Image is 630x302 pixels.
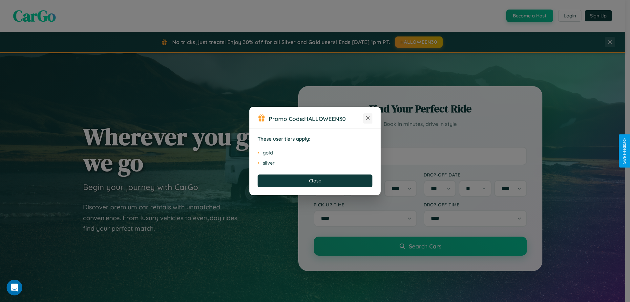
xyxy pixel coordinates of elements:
[269,115,363,122] h3: Promo Code:
[304,115,346,122] b: HALLOWEEN30
[258,158,372,168] li: silver
[7,280,22,295] iframe: Intercom live chat
[258,136,310,142] strong: These user tiers apply:
[622,138,627,164] div: Give Feedback
[258,148,372,158] li: gold
[258,174,372,187] button: Close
